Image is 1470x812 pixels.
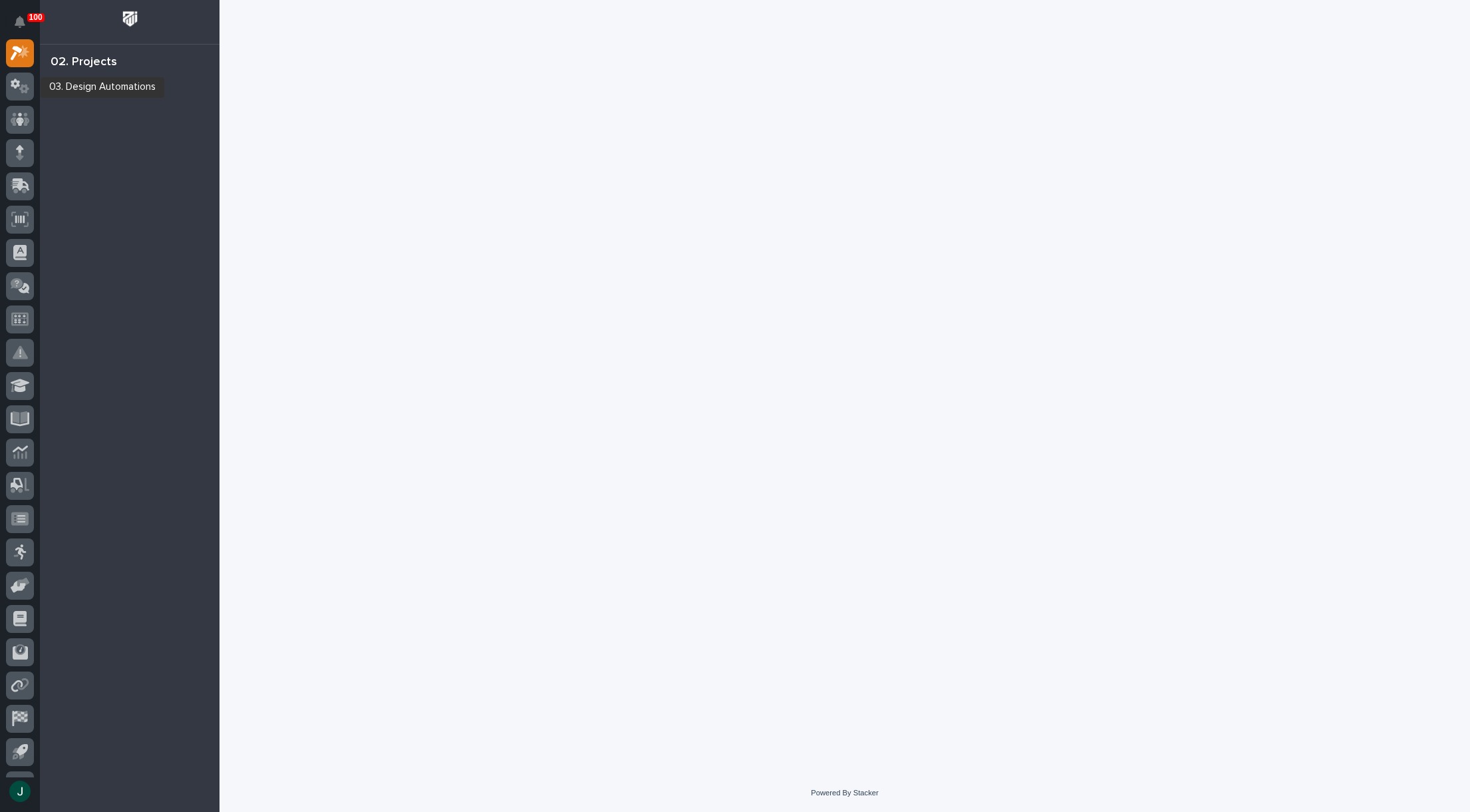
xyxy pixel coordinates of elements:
img: Workspace Logo [118,7,142,31]
a: Powered By Stacker [811,789,878,797]
button: users-avatar [6,777,34,805]
p: 100 [29,13,43,22]
div: Notifications100 [17,16,34,37]
button: Notifications [6,8,34,36]
div: 02. Projects [51,55,117,70]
